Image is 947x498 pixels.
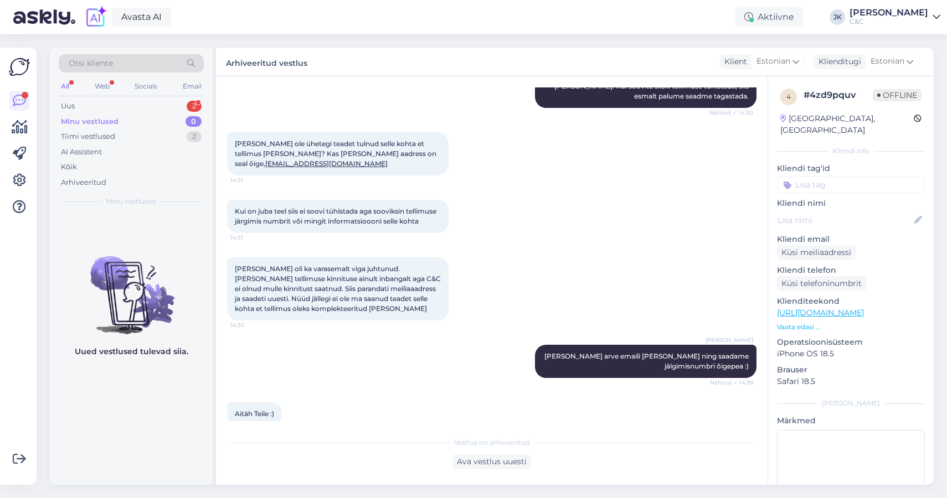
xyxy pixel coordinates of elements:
span: Minu vestlused [106,196,156,206]
img: No chats [50,236,213,336]
div: [GEOGRAPHIC_DATA], [GEOGRAPHIC_DATA] [780,113,914,136]
div: # 4zd9pquv [804,89,873,102]
span: [PERSON_NAME] ole ühetegi teadet tulnud selle kohta et tellimus [PERSON_NAME]? Kas [PERSON_NAME] ... [235,139,438,168]
div: AI Assistent [61,147,102,158]
p: Kliendi telefon [777,264,925,276]
div: Uus [61,101,75,112]
div: JK [830,9,845,25]
img: Askly Logo [9,56,30,77]
a: Avasta AI [112,8,171,27]
div: Aktiivne [735,7,803,27]
div: Klient [720,56,747,68]
input: Lisa nimi [778,214,912,226]
span: [PERSON_NAME] arve emaili [PERSON_NAME] ning saadame jälgimisnumbri õigepea :) [544,352,750,370]
div: Tiimi vestlused [61,131,115,142]
p: Operatsioonisüsteem [777,336,925,348]
p: Vaata edasi ... [777,322,925,332]
p: Brauser [777,364,925,376]
span: Vestlus on arhiveeritud [454,438,530,448]
div: [PERSON_NAME] [777,398,925,408]
span: 4 [786,92,791,101]
div: Küsi meiliaadressi [777,245,856,260]
a: [PERSON_NAME]C&C [850,8,940,26]
div: Ava vestlus uuesti [452,454,531,469]
span: Nähtud ✓ 14:30 [709,108,753,117]
span: 14:31 [230,234,272,242]
span: [PERSON_NAME] [706,336,753,344]
span: Offline [873,89,922,101]
span: Otsi kliente [69,58,113,69]
span: 14:31 [230,176,272,184]
div: Kliendi info [777,146,925,156]
p: Uued vestlused tulevad siia. [75,346,188,357]
img: explore-ai [84,6,107,29]
div: Kõik [61,162,77,173]
span: [PERSON_NAME] oli ka varasemalt viga juhtunud. [PERSON_NAME] tellimuse kinnituse ainult inbangalt... [235,264,442,313]
div: 2 [187,101,202,112]
div: 2 [187,131,202,142]
div: Socials [132,79,159,94]
div: Klienditugi [814,56,861,68]
div: All [59,79,71,94]
span: Kui on juba teel siis ei soovi tühistada aga sooviksin tellimuse järgimis numbrit või mingit info... [235,207,438,225]
a: [URL][DOMAIN_NAME] [777,308,864,318]
p: iPhone OS 18.5 [777,348,925,360]
div: Küsi telefoninumbrit [777,276,866,291]
div: Arhiveeritud [61,177,106,188]
div: [PERSON_NAME] [850,8,928,17]
label: Arhiveeritud vestlus [226,54,307,69]
p: Kliendi email [777,234,925,245]
p: Kliendi tag'id [777,163,925,174]
p: Safari 18.5 [777,376,925,387]
span: 14:35 [230,321,272,329]
div: Email [181,79,204,94]
div: C&C [850,17,928,26]
div: Minu vestlused [61,116,119,127]
span: Aitäh Teile :) [235,409,274,418]
div: Web [92,79,112,94]
p: Märkmed [777,415,925,427]
div: 0 [186,116,202,127]
span: Estonian [756,55,790,68]
span: Estonian [871,55,904,68]
span: Nähtud ✓ 14:39 [710,378,753,387]
a: [EMAIL_ADDRESS][DOMAIN_NAME] [265,159,388,168]
input: Lisa tag [777,177,925,193]
p: Klienditeekond [777,295,925,307]
p: Kliendi nimi [777,198,925,209]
